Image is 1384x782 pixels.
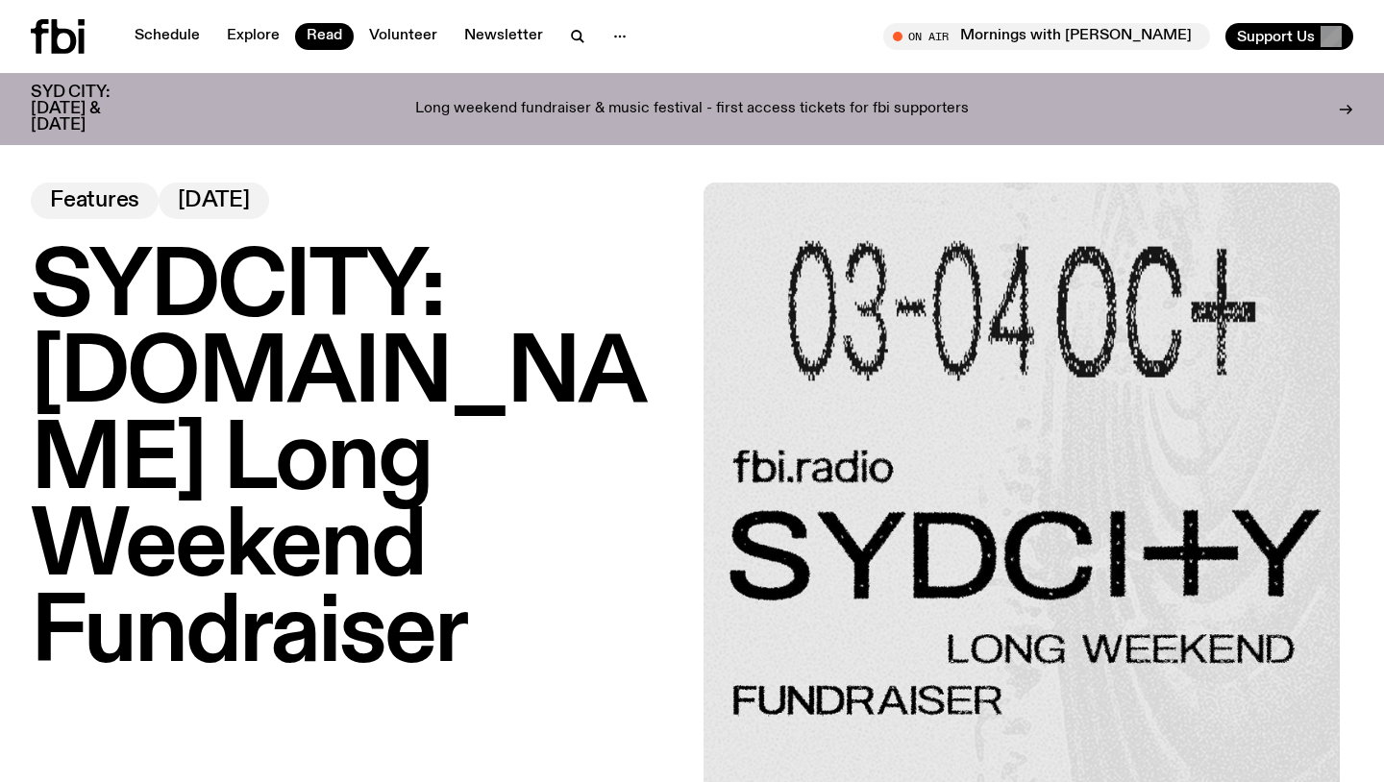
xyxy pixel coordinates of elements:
[215,23,291,50] a: Explore
[31,85,154,134] h3: SYD CITY: [DATE] & [DATE]
[883,23,1210,50] button: On AirMornings with [PERSON_NAME] // GLASS ANIMALS & [GEOGRAPHIC_DATA]
[123,23,211,50] a: Schedule
[178,190,250,211] span: [DATE]
[1237,28,1315,45] span: Support Us
[358,23,449,50] a: Volunteer
[295,23,354,50] a: Read
[50,190,139,211] span: Features
[1225,23,1353,50] button: Support Us
[31,246,680,678] h1: SYDCITY: [DOMAIN_NAME] Long Weekend Fundraiser
[453,23,555,50] a: Newsletter
[415,101,969,118] p: Long weekend fundraiser & music festival - first access tickets for fbi supporters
